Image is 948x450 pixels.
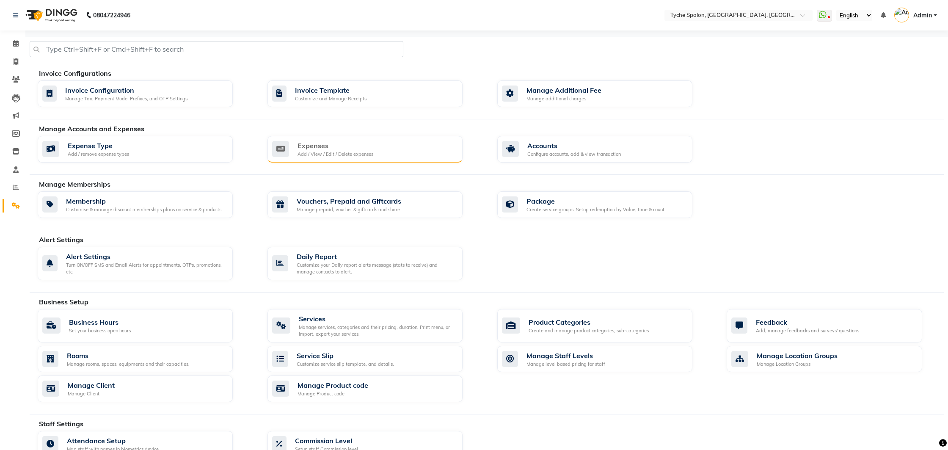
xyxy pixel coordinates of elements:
a: Alert SettingsTurn ON/OFF SMS and Email Alerts for appointments, OTPs, promotions, etc. [38,247,255,280]
div: Manage Client [68,380,115,390]
div: Add / remove expense types [68,151,129,158]
div: Invoice Configuration [65,85,187,95]
div: Manage Location Groups [757,361,838,368]
a: AccountsConfigure accounts, add & view transaction [497,136,714,163]
a: Service SlipCustomize service slip template, and details. [267,346,485,373]
div: Commission Level [295,436,358,446]
a: PackageCreate service groups, Setup redemption by Value, time & count [497,191,714,218]
div: Customise & manage discount memberships plans on service & products [66,206,221,213]
a: Manage Product codeManage Product code [267,375,485,402]
div: Package [526,196,664,206]
a: Business HoursSet your business open hours [38,309,255,342]
a: ExpensesAdd / View / Edit / Delete expenses [267,136,485,163]
div: Customize your Daily report alerts message (stats to receive) and manage contacts to alert. [297,262,456,276]
a: Manage Staff LevelsManage level based pricing for staff [497,346,714,373]
div: Add / View / Edit / Delete expenses [298,151,373,158]
img: Admin [894,8,909,22]
a: MembershipCustomise & manage discount memberships plans on service & products [38,191,255,218]
div: Manage Product code [298,380,368,390]
div: Customize and Manage Receipts [295,95,367,102]
div: Product Categories [529,317,649,327]
div: Manage Staff Levels [526,351,605,361]
div: Membership [66,196,221,206]
div: Manage rooms, spaces, equipments and their capacities. [67,361,190,368]
a: ServicesManage services, categories and their pricing, duration. Print menu, or import, export yo... [267,309,485,342]
a: Vouchers, Prepaid and GiftcardsManage prepaid, voucher & giftcards and share [267,191,485,218]
div: Manage Product code [298,390,368,398]
div: Daily Report [297,251,456,262]
div: Set your business open hours [69,327,131,334]
div: Configure accounts, add & view transaction [527,151,621,158]
div: Service Slip [297,351,394,361]
div: Manage Tax, Payment Mode, Prefixes, and OTP Settings [65,95,187,102]
div: Manage Additional Fee [526,85,601,95]
div: Rooms [67,351,190,361]
div: Add, manage feedbacks and surveys' questions [756,327,859,334]
a: Manage Additional FeeManage additional charges [497,80,714,107]
div: Manage prepaid, voucher & giftcards and share [297,206,401,213]
div: Manage Location Groups [757,351,838,361]
div: Manage additional charges [526,95,601,102]
a: Invoice TemplateCustomize and Manage Receipts [267,80,485,107]
span: Admin [913,11,932,20]
input: Type Ctrl+Shift+F or Cmd+Shift+F to search [30,41,403,57]
div: Create service groups, Setup redemption by Value, time & count [526,206,664,213]
div: Feedback [756,317,859,327]
div: Create and manage product categories, sub-categories [529,327,649,334]
div: Accounts [527,141,621,151]
a: RoomsManage rooms, spaces, equipments and their capacities. [38,346,255,373]
a: Daily ReportCustomize your Daily report alerts message (stats to receive) and manage contacts to ... [267,247,485,280]
img: logo [22,3,80,27]
div: Invoice Template [295,85,367,95]
a: FeedbackAdd, manage feedbacks and surveys' questions [727,309,944,342]
div: Expenses [298,141,373,151]
div: Business Hours [69,317,131,327]
div: Turn ON/OFF SMS and Email Alerts for appointments, OTPs, promotions, etc. [66,262,226,276]
a: Expense TypeAdd / remove expense types [38,136,255,163]
div: Manage services, categories and their pricing, duration. Print menu, or import, export your servi... [299,324,456,338]
div: Expense Type [68,141,129,151]
div: Attendance Setup [67,436,159,446]
a: Invoice ConfigurationManage Tax, Payment Mode, Prefixes, and OTP Settings [38,80,255,107]
a: Manage Location GroupsManage Location Groups [727,346,944,373]
div: Manage level based pricing for staff [526,361,605,368]
a: Manage ClientManage Client [38,375,255,402]
div: Services [299,314,456,324]
a: Product CategoriesCreate and manage product categories, sub-categories [497,309,714,342]
div: Manage Client [68,390,115,398]
div: Alert Settings [66,251,226,262]
div: Vouchers, Prepaid and Giftcards [297,196,401,206]
b: 08047224946 [93,3,130,27]
div: Customize service slip template, and details. [297,361,394,368]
